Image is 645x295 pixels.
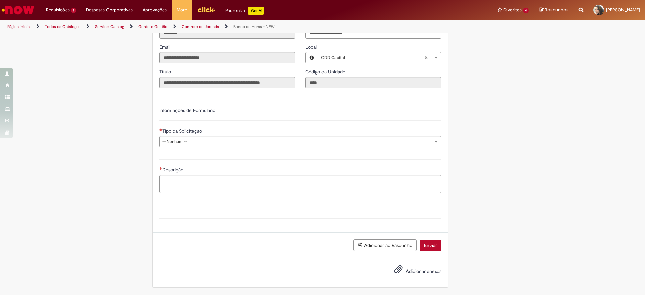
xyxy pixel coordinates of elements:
[7,24,31,29] a: Página inicial
[503,7,522,13] span: Favoritos
[545,7,569,13] span: Rascunhos
[95,24,124,29] a: Service Catalog
[71,8,76,13] span: 1
[1,3,35,17] img: ServiceNow
[159,107,215,113] label: Informações de Formulário
[523,8,529,13] span: 4
[353,239,417,251] button: Adicionar ao Rascunho
[248,7,264,15] p: +GenAi
[162,167,185,173] span: Descrição
[406,268,441,275] span: Adicionar anexos
[159,167,162,170] span: Necessários
[225,7,264,15] div: Padroniza
[159,77,295,88] input: Título
[159,27,295,39] input: ID
[306,52,318,63] button: Local, Visualizar este registro CDD Capital
[162,136,428,147] span: -- Nenhum --
[305,27,441,39] input: Telefone de Contato
[159,44,172,50] label: Somente leitura - Email
[421,52,431,63] abbr: Limpar campo Local
[539,7,569,13] a: Rascunhos
[305,44,318,50] span: Local
[182,24,219,29] a: Controle de Jornada
[159,68,172,75] label: Somente leitura - Título
[177,7,187,13] span: More
[143,7,167,13] span: Aprovações
[197,5,215,15] img: click_logo_yellow_360x200.png
[159,175,441,193] textarea: Descrição
[321,52,424,63] span: CDD Capital
[45,24,81,29] a: Todos os Catálogos
[159,69,172,75] span: Somente leitura - Título
[86,7,133,13] span: Despesas Corporativas
[305,69,347,75] span: Somente leitura - Código da Unidade
[5,20,425,33] ul: Trilhas de página
[159,52,295,63] input: Email
[606,7,640,13] span: [PERSON_NAME]
[392,263,404,279] button: Adicionar anexos
[233,24,275,29] a: Banco de Horas - NEW
[138,24,167,29] a: Gente e Gestão
[318,52,441,63] a: CDD CapitalLimpar campo Local
[420,240,441,251] button: Enviar
[162,128,203,134] span: Tipo da Solicitação
[46,7,70,13] span: Requisições
[159,128,162,131] span: Necessários
[305,77,441,88] input: Código da Unidade
[305,68,347,75] label: Somente leitura - Código da Unidade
